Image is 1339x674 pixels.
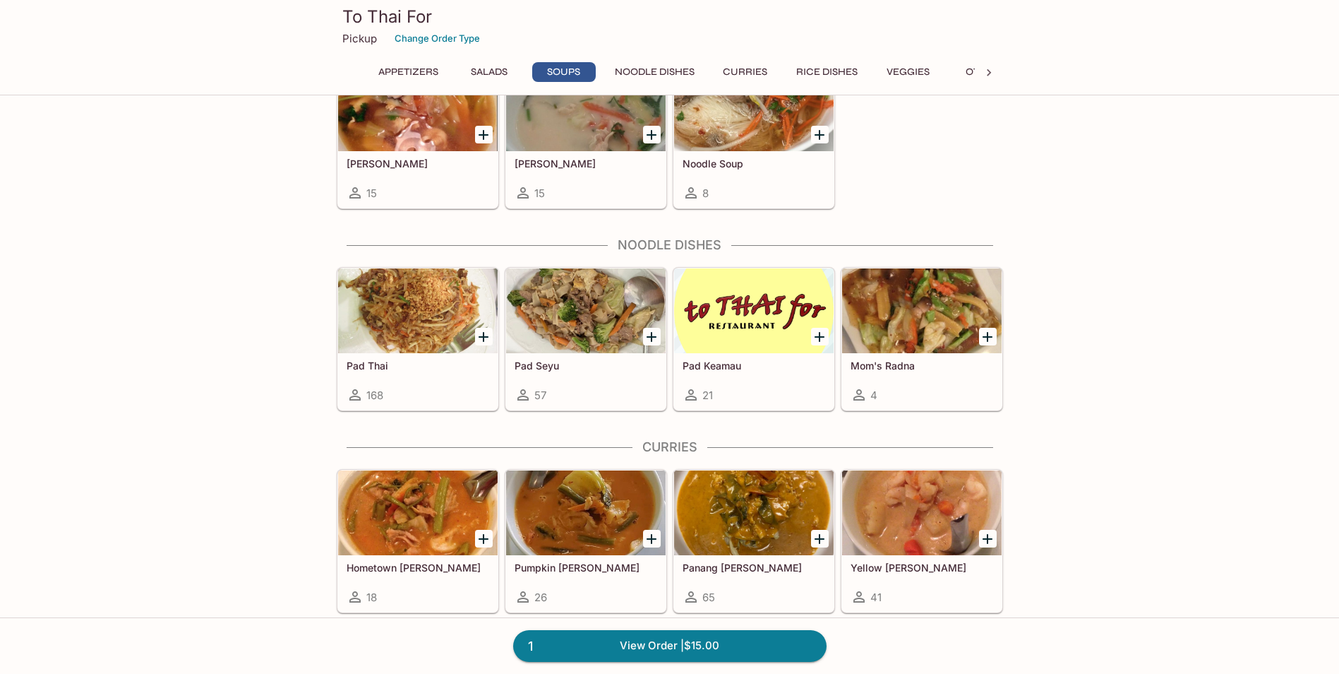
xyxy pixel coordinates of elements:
span: 4 [870,389,877,402]
button: Add Yellow Curry [979,530,997,548]
span: 8 [702,187,709,200]
a: Yellow [PERSON_NAME]41 [841,470,1002,613]
div: Tom Kha [506,66,666,151]
a: Hometown [PERSON_NAME]18 [337,470,498,613]
button: Add Pad Thai [475,328,493,345]
h4: Noodle Dishes [337,237,1003,253]
button: Add Panang Curry [811,530,829,548]
h5: Pumpkin [PERSON_NAME] [515,562,657,574]
h5: Pad Seyu [515,360,657,372]
button: Other [951,62,1015,82]
div: Pad Seyu [506,268,666,353]
div: Panang Curry [674,471,834,555]
button: Salads [457,62,521,82]
button: Appetizers [371,62,446,82]
button: Veggies [877,62,940,82]
a: Pad Seyu57 [505,268,666,410]
button: Noodle Dishes [607,62,702,82]
h5: Hometown [PERSON_NAME] [347,562,489,574]
button: Add Tom Kha [643,126,661,143]
button: Curries [714,62,777,82]
h5: Mom's Radna [851,360,993,372]
a: [PERSON_NAME]15 [337,66,498,208]
button: Rice Dishes [788,62,865,82]
a: 1View Order |$15.00 [513,630,827,661]
h5: Panang [PERSON_NAME] [683,562,825,574]
span: 21 [702,389,713,402]
a: Mom's Radna4 [841,268,1002,410]
span: 168 [366,389,383,402]
a: Pad Keamau21 [673,268,834,410]
div: Tom Yum [338,66,498,151]
div: Pad Thai [338,268,498,353]
button: Add Pumpkin Curry [643,530,661,548]
div: Hometown Curry [338,471,498,555]
button: Change Order Type [388,28,486,49]
h5: [PERSON_NAME] [515,158,657,170]
button: Add Noodle Soup [811,126,829,143]
div: Mom's Radna [842,268,1002,353]
button: Add Pad Seyu [643,328,661,345]
span: 65 [702,591,715,604]
h5: Yellow [PERSON_NAME] [851,562,993,574]
div: Noodle Soup [674,66,834,151]
div: Pumpkin Curry [506,471,666,555]
span: 1 [520,637,541,656]
a: Noodle Soup8 [673,66,834,208]
a: Pumpkin [PERSON_NAME]26 [505,470,666,613]
h5: Pad Thai [347,360,489,372]
div: Pad Keamau [674,268,834,353]
span: 15 [534,187,545,200]
span: 57 [534,389,546,402]
span: 18 [366,591,377,604]
button: Add Pad Keamau [811,328,829,345]
h4: Curries [337,439,1003,455]
span: 26 [534,591,547,604]
button: Add Hometown Curry [475,530,493,548]
a: [PERSON_NAME]15 [505,66,666,208]
button: Soups [532,62,596,82]
a: Pad Thai168 [337,268,498,410]
h5: Pad Keamau [683,360,825,372]
p: Pickup [342,32,377,45]
h5: [PERSON_NAME] [347,158,489,170]
h5: Noodle Soup [683,158,825,170]
span: 15 [366,187,377,200]
span: 41 [870,591,882,604]
div: Yellow Curry [842,471,1002,555]
button: Add Mom's Radna [979,328,997,345]
a: Panang [PERSON_NAME]65 [673,470,834,613]
h3: To Thai For [342,6,997,28]
button: Add Tom Yum [475,126,493,143]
